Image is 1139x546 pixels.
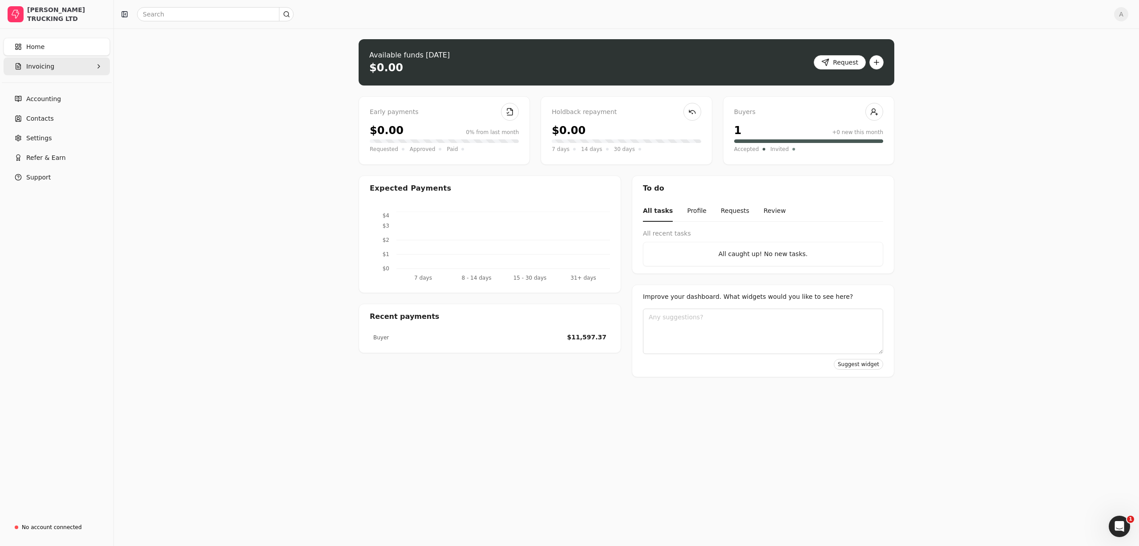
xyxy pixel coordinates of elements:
[369,61,403,75] div: $0.00
[4,129,110,147] a: Settings
[552,107,701,117] div: Holdback repayment
[359,304,621,329] div: Recent payments
[414,275,432,281] tspan: 7 days
[614,145,635,154] span: 30 days
[370,122,404,139] div: $0.00
[814,55,866,69] button: Request
[383,265,389,272] tspan: $0
[410,145,436,154] span: Approved
[383,237,389,243] tspan: $2
[734,107,883,117] div: Buyers
[4,110,110,127] a: Contacts
[137,7,294,21] input: Search
[687,201,707,222] button: Profile
[581,145,602,154] span: 14 days
[1127,516,1134,523] span: 1
[26,153,66,163] span: Refer & Earn
[4,149,110,167] button: Refer & Earn
[27,5,106,23] div: [PERSON_NAME] TRUCKING LTD
[721,201,749,222] button: Requests
[373,334,389,342] div: Buyer
[369,50,450,61] div: Available funds [DATE]
[552,122,586,139] div: $0.00
[1109,516,1130,537] iframe: Intercom live chat
[650,249,876,259] div: All caught up! No new tasks.
[567,333,606,342] div: $11,597.37
[771,145,789,154] span: Invited
[383,212,389,219] tspan: $4
[734,145,759,154] span: Accepted
[834,359,883,370] button: Suggest widget
[4,90,110,108] a: Accounting
[1114,7,1128,21] button: A
[461,275,491,281] tspan: 8 - 14 days
[4,57,110,75] button: Invoicing
[26,173,51,182] span: Support
[632,176,894,201] div: To do
[383,251,389,257] tspan: $1
[447,145,458,154] span: Paid
[22,523,82,531] div: No account connected
[4,519,110,535] a: No account connected
[763,201,786,222] button: Review
[734,122,742,139] div: 1
[466,128,519,136] div: 0% from last month
[643,292,883,302] div: Improve your dashboard. What widgets would you like to see here?
[26,62,54,71] span: Invoicing
[370,107,519,117] div: Early payments
[370,183,451,194] div: Expected Payments
[370,145,398,154] span: Requested
[643,201,673,222] button: All tasks
[832,128,883,136] div: +0 new this month
[26,42,44,52] span: Home
[383,223,389,229] tspan: $3
[4,38,110,56] a: Home
[4,168,110,186] button: Support
[26,114,54,123] span: Contacts
[570,275,596,281] tspan: 31+ days
[513,275,547,281] tspan: 15 - 30 days
[552,145,569,154] span: 7 days
[26,94,61,104] span: Accounting
[643,229,883,238] div: All recent tasks
[26,134,52,143] span: Settings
